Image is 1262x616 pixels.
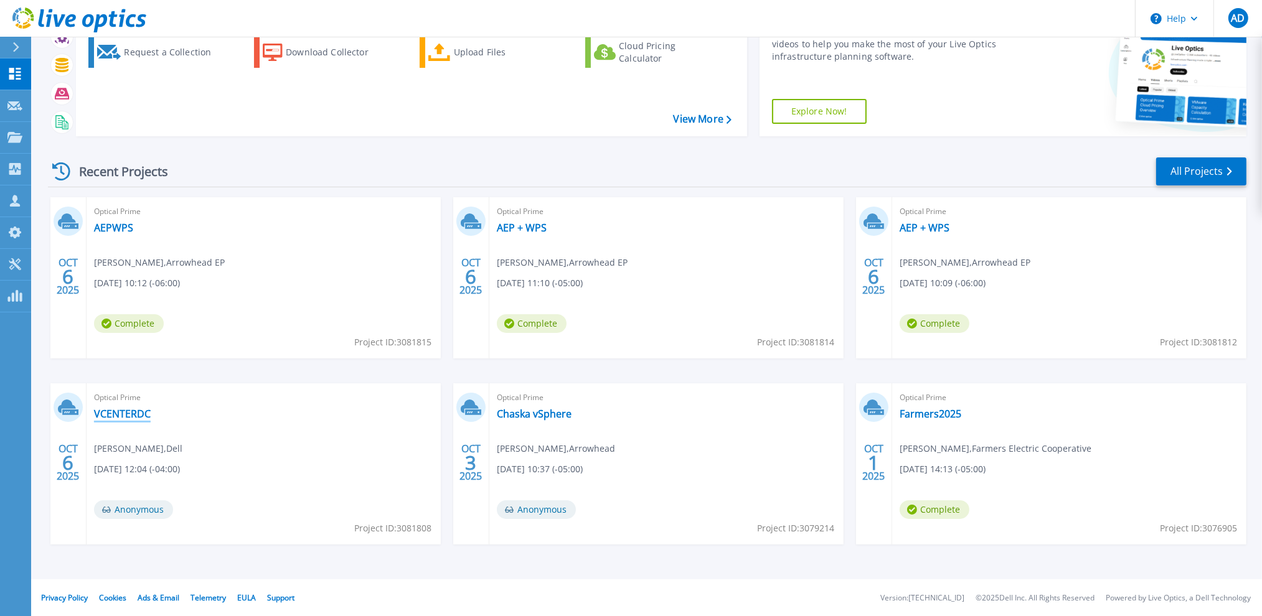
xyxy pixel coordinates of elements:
span: Complete [94,314,164,333]
span: Complete [900,500,969,519]
span: Project ID: 3081815 [354,335,431,349]
a: Support [267,592,294,603]
a: Upload Files [420,37,558,68]
span: Project ID: 3081814 [757,335,834,349]
a: Download Collector [254,37,393,68]
span: Optical Prime [900,205,1239,218]
div: OCT 2025 [862,440,885,485]
span: Optical Prime [497,205,836,218]
span: Complete [497,314,567,333]
div: OCT 2025 [56,440,80,485]
span: Optical Prime [94,205,433,218]
span: 6 [465,271,476,282]
div: Find tutorials, instructional guides and other support videos to help you make the most of your L... [772,26,1021,63]
div: Recent Projects [48,156,185,187]
span: 6 [62,271,73,282]
span: Project ID: 3081812 [1160,335,1237,349]
a: Telemetry [191,592,226,603]
a: AEP + WPS [900,222,949,234]
div: Cloud Pricing Calculator [619,40,718,65]
a: Explore Now! [772,99,867,124]
div: Request a Collection [124,40,224,65]
div: Upload Files [454,40,553,65]
li: Powered by Live Optics, a Dell Technology [1106,594,1251,602]
span: 1 [868,457,879,468]
span: Complete [900,314,969,333]
a: EULA [237,592,256,603]
span: Project ID: 3076905 [1160,521,1237,535]
span: [PERSON_NAME] , Arrowhead [497,442,615,455]
span: [PERSON_NAME] , Farmers Electric Cooperative [900,442,1091,455]
a: AEPWPS [94,222,133,234]
span: [DATE] 10:37 (-05:00) [497,462,583,476]
a: VCENTERDC [94,408,151,420]
a: Cloud Pricing Calculator [585,37,724,68]
span: [DATE] 14:13 (-05:00) [900,462,986,476]
span: [DATE] 12:04 (-04:00) [94,462,180,476]
a: View More [674,113,732,125]
div: OCT 2025 [459,254,483,299]
li: Version: [TECHNICAL_ID] [880,594,964,602]
a: Request a Collection [88,37,227,68]
span: Project ID: 3081808 [354,521,431,535]
a: Chaska vSphere [497,408,572,420]
span: [PERSON_NAME] , Arrowhead EP [94,256,225,269]
span: [DATE] 10:09 (-06:00) [900,276,986,290]
div: OCT 2025 [862,254,885,299]
a: Farmers2025 [900,408,961,420]
a: AEP + WPS [497,222,547,234]
span: 3 [465,457,476,468]
span: [DATE] 11:10 (-05:00) [497,276,583,290]
span: 6 [868,271,879,282]
div: OCT 2025 [459,440,483,485]
li: © 2025 Dell Inc. All Rights Reserved [976,594,1095,602]
div: Download Collector [286,40,385,65]
a: Ads & Email [138,592,179,603]
span: Optical Prime [900,391,1239,404]
span: Anonymous [497,500,576,519]
span: [PERSON_NAME] , Arrowhead EP [497,256,628,269]
a: Cookies [99,592,126,603]
span: Project ID: 3079214 [757,521,834,535]
a: Privacy Policy [41,592,88,603]
span: [PERSON_NAME] , Arrowhead EP [900,256,1030,269]
span: [PERSON_NAME] , Dell [94,442,182,455]
div: OCT 2025 [56,254,80,299]
span: Optical Prime [94,391,433,404]
span: [DATE] 10:12 (-06:00) [94,276,180,290]
span: Optical Prime [497,391,836,404]
span: AD [1231,13,1245,23]
span: 6 [62,457,73,468]
span: Anonymous [94,500,173,519]
a: All Projects [1156,157,1246,185]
